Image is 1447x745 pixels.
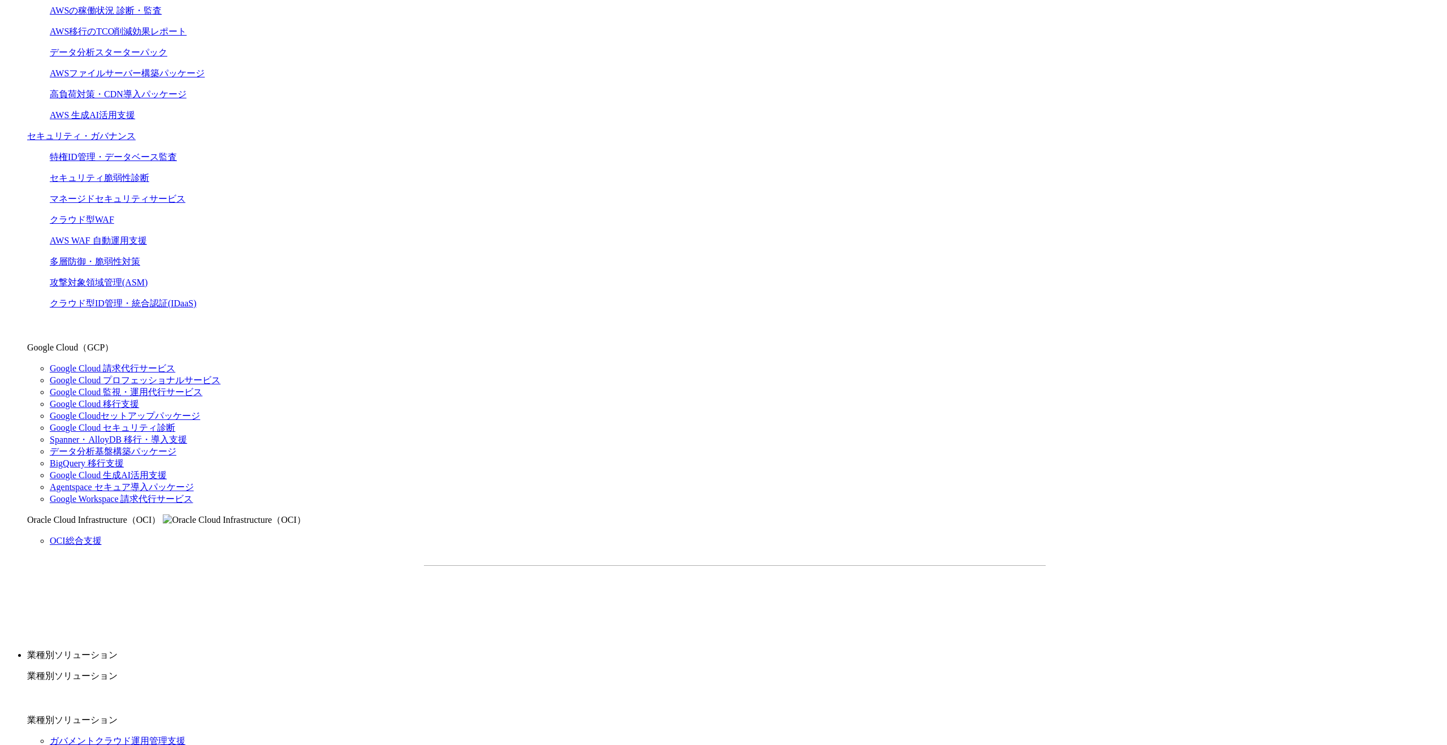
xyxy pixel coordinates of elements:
a: OCI総合支援 [50,536,102,545]
a: セキュリティ・ガバナンス [27,131,136,141]
a: データ分析スターターパック [50,47,167,57]
img: 業種別ソリューション [120,691,151,723]
p: 業種別ソリューション [27,649,1442,661]
a: 資料を請求する [547,584,729,612]
a: Google Cloud 移行支援 [50,399,139,409]
p: 業種別ソリューション [27,670,1442,682]
a: Google Cloud 監視・運用代行サービス [50,387,202,397]
img: Google Cloud（GCP） [116,319,148,350]
a: Google Workspace 請求代行サービス [50,494,193,504]
a: Spanner・AlloyDB 移行・導入支援 [50,435,187,444]
a: Google Cloud セキュリティ診断 [50,423,175,432]
a: AWSの稼働状況 診断・監査 [50,6,162,15]
a: Google Cloudセットアップパッケージ [50,411,200,421]
a: セキュリティ脆弱性診断 [50,173,149,183]
a: 多層防御・脆弱性対策 [50,257,140,266]
img: Oracle Cloud Infrastructure（OCI） [163,514,305,526]
a: 攻撃対象領域管理(ASM) [50,278,148,287]
a: 高負荷対策・CDN導入パッケージ [50,89,187,99]
span: Google Cloud（GCP） [27,343,114,352]
a: BigQuery 移行支援 [50,458,124,468]
span: 業種別ソリューション [27,715,118,725]
a: データ分析基盤構築パッケージ [50,447,176,456]
a: AWSファイルサーバー構築パッケージ [50,68,205,78]
a: Agentspace セキュア導入パッケージ [50,482,194,492]
a: AWS 生成AI活用支援 [50,110,135,120]
a: クラウド型WAF [50,215,114,224]
a: クラウド型ID管理・統合認証(IDaaS) [50,298,197,308]
a: Google Cloud 請求代行サービス [50,363,175,373]
a: Google Cloud 生成AI活用支援 [50,470,167,480]
a: 特権ID管理・データベース監査 [50,152,177,162]
a: AWS WAF 自動運用支援 [50,236,147,245]
a: Google Cloud プロフェッショナルサービス [50,375,220,385]
a: AWS移行のTCO削減効果レポート [50,27,187,36]
span: Oracle Cloud Infrastructure（OCI） [27,515,161,525]
a: まずは相談する [740,584,922,612]
a: マネージドセキュリティサービス [50,194,185,203]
